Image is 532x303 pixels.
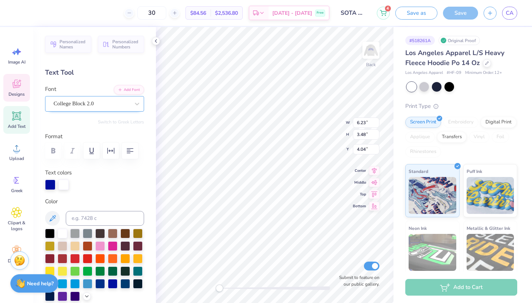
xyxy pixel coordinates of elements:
span: Middle [353,180,366,185]
a: CA [502,7,517,20]
span: Decorate [8,258,25,264]
div: Original Proof [439,36,480,45]
span: Los Angeles Apparel [405,70,443,76]
div: Accessibility label [216,285,223,292]
span: $84.56 [190,9,206,17]
span: # HF-09 [447,70,461,76]
input: – – [137,6,166,20]
span: Standard [409,167,428,175]
label: Color [45,197,144,206]
span: CA [506,9,514,17]
span: Clipart & logos [4,220,29,232]
span: Neon Ink [409,224,427,232]
div: Applique [405,132,435,143]
span: Puff Ink [467,167,482,175]
div: Rhinestones [405,146,441,157]
span: Los Angeles Apparel L/S Heavy Fleece Hoodie Po 14 Oz [405,48,504,67]
button: Add Font [114,85,144,95]
button: Save as [395,7,437,20]
img: Back [364,43,378,58]
img: Standard [409,177,456,214]
button: Switch to Greek Letters [98,119,144,125]
input: e.g. 7428 c [66,211,144,226]
strong: Need help? [27,280,54,287]
img: Puff Ink [467,177,514,214]
img: Neon Ink [409,234,456,271]
div: Screen Print [405,117,441,128]
div: Print Type [405,102,517,110]
span: Add Text [8,123,25,129]
label: Format [45,132,144,141]
div: Embroidery [443,117,478,128]
span: $2,536.80 [215,9,238,17]
div: # 518261A [405,36,435,45]
div: Digital Print [481,117,516,128]
span: 4 [385,6,391,11]
label: Text colors [45,168,72,177]
label: Font [45,85,56,93]
span: Minimum Order: 12 + [465,70,502,76]
span: Designs [8,91,25,97]
span: [DATE] - [DATE] [272,9,312,17]
span: Free [317,10,324,16]
div: Transfers [437,132,467,143]
button: Personalized Names [45,36,91,53]
input: Untitled Design [335,6,371,20]
span: Personalized Names [59,39,87,50]
div: Foil [492,132,509,143]
span: Upload [9,156,24,161]
div: Vinyl [469,132,490,143]
span: Image AI [8,59,25,65]
span: Center [353,168,366,174]
img: Metallic & Glitter Ink [467,234,514,271]
span: Metallic & Glitter Ink [467,224,510,232]
span: Top [353,191,366,197]
div: Back [366,61,376,68]
button: 4 [377,7,390,20]
span: Personalized Numbers [112,39,140,50]
label: Submit to feature on our public gallery. [335,274,379,287]
button: Personalized Numbers [98,36,144,53]
span: Greek [11,188,23,194]
div: Text Tool [45,68,144,78]
span: Bottom [353,203,366,209]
